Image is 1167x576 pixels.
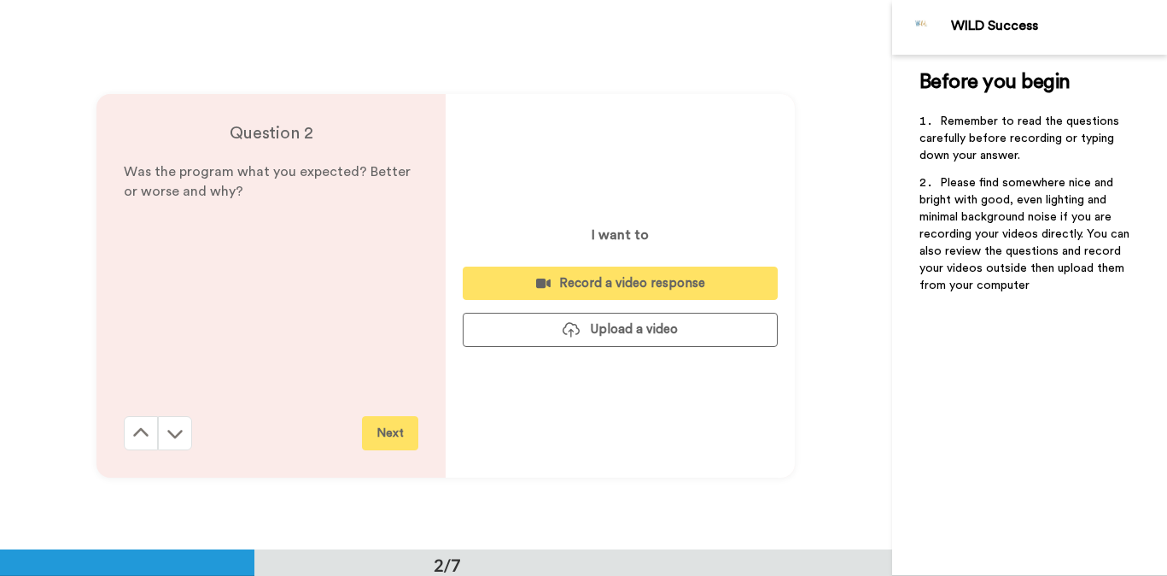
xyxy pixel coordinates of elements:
[951,18,1166,34] div: WILD Success
[592,225,649,245] p: I want to
[902,7,942,48] img: Profile Image
[476,274,764,292] div: Record a video response
[919,115,1123,162] span: Remember to read the questions carefully before recording or typing down your answer.
[919,177,1133,291] span: Please find somewhere nice and bright with good, even lighting and minimal background noise if yo...
[124,165,414,198] span: Was the program what you expected? Better or worse and why?
[919,72,1071,92] span: Before you begin
[362,416,418,450] button: Next
[463,267,778,300] button: Record a video response
[463,313,778,346] button: Upload a video
[124,121,418,145] h4: Question 2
